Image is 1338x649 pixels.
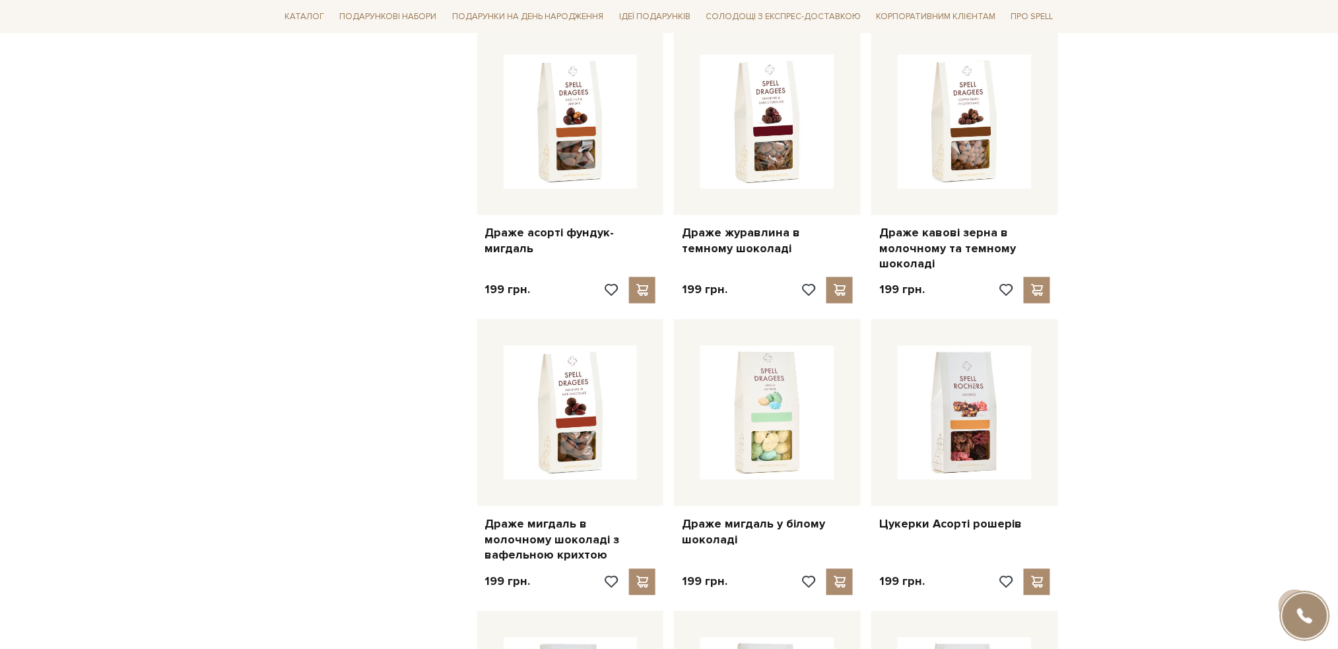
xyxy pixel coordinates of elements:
a: Цукерки Асорті рошерів [879,517,1050,532]
span: Про Spell [1005,7,1058,27]
p: 199 грн. [879,574,925,590]
span: Каталог [280,7,330,27]
p: 199 грн. [485,574,531,590]
a: Драже журавлина в темному шоколаді [682,226,853,257]
span: Подарункові набори [335,7,442,27]
a: Драже мигдаль в молочному шоколаді з вафельною крихтою [485,517,656,563]
span: Подарунки на День народження [447,7,609,27]
p: 199 грн. [485,283,531,298]
a: Драже кавові зерна в молочному та темному шоколаді [879,226,1050,272]
a: Солодощі з експрес-доставкою [700,5,866,28]
p: 199 грн. [879,283,925,298]
a: Драже мигдаль у білому шоколаді [682,517,853,548]
a: Корпоративним клієнтам [871,5,1001,28]
span: Ідеї подарунків [614,7,696,27]
p: 199 грн. [682,283,727,298]
p: 199 грн. [682,574,727,590]
a: Драже асорті фундук-мигдаль [485,226,656,257]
